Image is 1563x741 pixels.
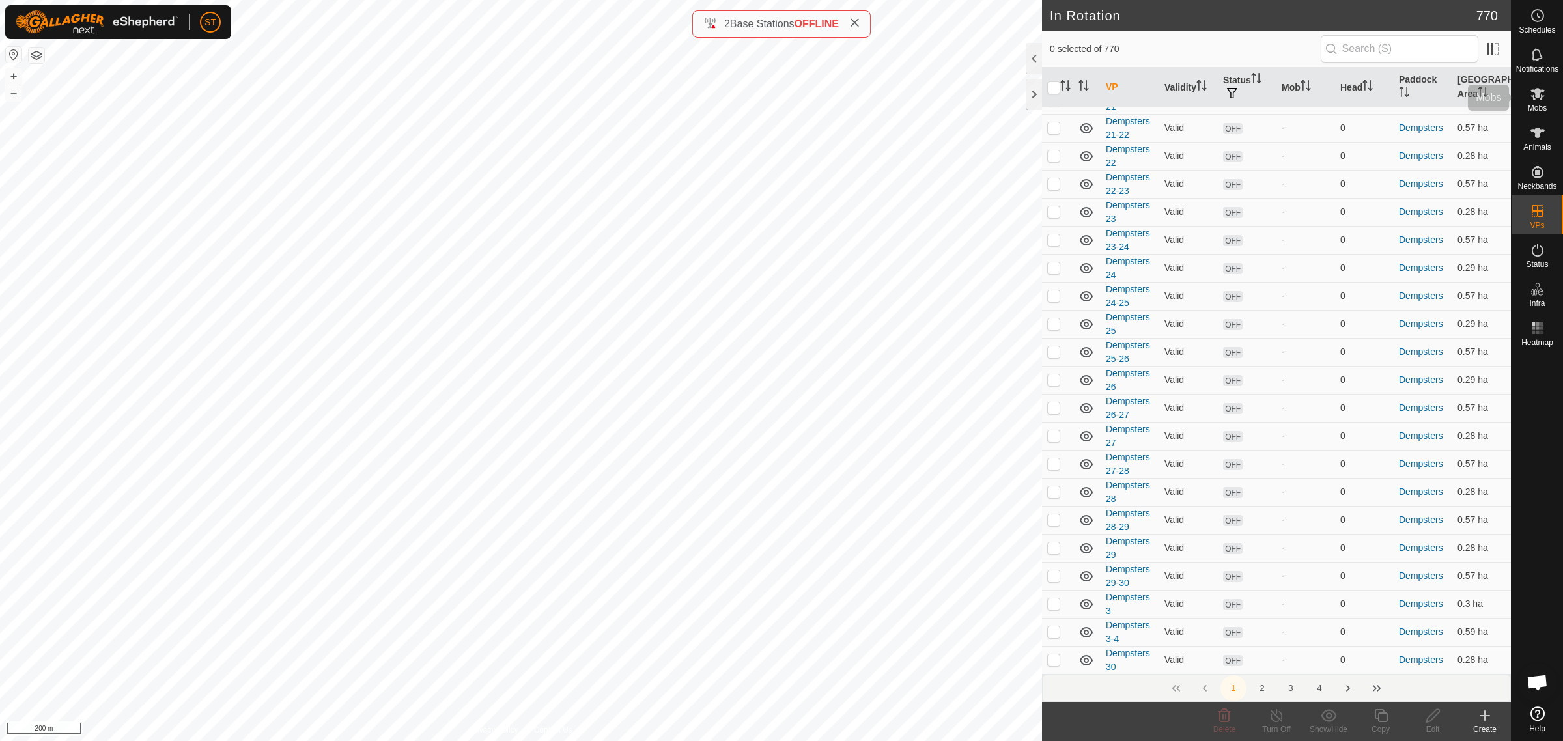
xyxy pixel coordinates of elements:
[1223,543,1243,554] span: OFF
[1399,346,1443,357] a: Dempsters
[1282,261,1330,275] div: -
[1213,725,1236,734] span: Delete
[1223,487,1243,498] span: OFF
[1159,534,1218,562] td: Valid
[1159,506,1218,534] td: Valid
[1335,226,1394,254] td: 0
[29,48,44,63] button: Map Layers
[1399,570,1443,581] a: Dempsters
[1335,114,1394,142] td: 0
[1159,478,1218,506] td: Valid
[1106,116,1150,140] a: Dempsters 21-22
[1106,312,1150,336] a: Dempsters 25
[1335,170,1394,198] td: 0
[1335,394,1394,422] td: 0
[1452,310,1511,338] td: 0.29 ha
[1459,723,1511,735] div: Create
[1159,422,1218,450] td: Valid
[1521,339,1553,346] span: Heatmap
[1335,282,1394,310] td: 0
[1335,366,1394,394] td: 0
[1528,104,1547,112] span: Mobs
[1223,207,1243,218] span: OFF
[1223,375,1243,386] span: OFF
[1399,514,1443,525] a: Dempsters
[1399,458,1443,469] a: Dempsters
[1399,374,1443,385] a: Dempsters
[1517,182,1556,190] span: Neckbands
[1519,26,1555,34] span: Schedules
[6,85,21,101] button: –
[1399,206,1443,217] a: Dempsters
[1159,618,1218,646] td: Valid
[1335,562,1394,590] td: 0
[1452,590,1511,618] td: 0.3 ha
[1399,654,1443,665] a: Dempsters
[1159,142,1218,170] td: Valid
[1106,228,1150,252] a: Dempsters 23-24
[1399,318,1443,329] a: Dempsters
[1478,89,1488,99] p-sorticon: Activate to sort
[1282,233,1330,247] div: -
[1399,262,1443,273] a: Dempsters
[1159,198,1218,226] td: Valid
[1399,430,1443,441] a: Dempsters
[1282,625,1330,639] div: -
[1526,260,1548,268] span: Status
[1106,424,1150,448] a: Dempsters 27
[1282,457,1330,471] div: -
[1159,282,1218,310] td: Valid
[1223,403,1243,414] span: OFF
[795,18,839,29] span: OFFLINE
[1355,723,1407,735] div: Copy
[1399,234,1443,245] a: Dempsters
[1223,291,1243,302] span: OFF
[1106,620,1150,644] a: Dempsters 3-4
[1050,42,1321,56] span: 0 selected of 770
[1101,68,1159,107] th: VP
[1223,431,1243,442] span: OFF
[1282,317,1330,331] div: -
[1223,319,1243,330] span: OFF
[1399,290,1443,301] a: Dempsters
[1159,114,1218,142] td: Valid
[1282,569,1330,583] div: -
[1529,725,1545,733] span: Help
[1282,121,1330,135] div: -
[1529,300,1545,307] span: Infra
[1452,618,1511,646] td: 0.59 ha
[1106,536,1150,560] a: Dempsters 29
[1335,646,1394,674] td: 0
[1282,373,1330,387] div: -
[1106,88,1150,112] a: Dempsters 21
[1399,486,1443,497] a: Dempsters
[1278,675,1304,701] button: 3
[1282,345,1330,359] div: -
[1399,542,1443,553] a: Dempsters
[1452,254,1511,282] td: 0.29 ha
[6,68,21,84] button: +
[1512,701,1563,738] a: Help
[1335,450,1394,478] td: 0
[1335,675,1361,701] button: Next Page
[1399,150,1443,161] a: Dempsters
[1106,340,1150,364] a: Dempsters 25-26
[1335,478,1394,506] td: 0
[1223,151,1243,162] span: OFF
[1335,254,1394,282] td: 0
[1106,284,1150,308] a: Dempsters 24-25
[1452,142,1511,170] td: 0.28 ha
[1060,82,1071,92] p-sorticon: Activate to sort
[1159,226,1218,254] td: Valid
[1452,68,1511,107] th: [GEOGRAPHIC_DATA] Area
[1220,675,1246,701] button: 1
[1452,646,1511,674] td: 0.28 ha
[1302,723,1355,735] div: Show/Hide
[1223,263,1243,274] span: OFF
[1106,256,1150,280] a: Dempsters 24
[1452,114,1511,142] td: 0.57 ha
[1335,142,1394,170] td: 0
[1106,200,1150,224] a: Dempsters 23
[1306,675,1332,701] button: 4
[1452,338,1511,366] td: 0.57 ha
